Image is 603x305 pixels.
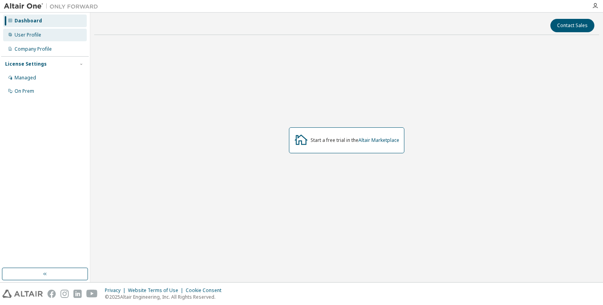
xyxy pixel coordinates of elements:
[15,32,41,38] div: User Profile
[15,18,42,24] div: Dashboard
[86,290,98,298] img: youtube.svg
[4,2,102,10] img: Altair One
[311,137,399,143] div: Start a free trial in the
[5,61,47,67] div: License Settings
[128,287,186,294] div: Website Terms of Use
[73,290,82,298] img: linkedin.svg
[2,290,43,298] img: altair_logo.svg
[105,294,226,300] p: © 2025 Altair Engineering, Inc. All Rights Reserved.
[15,88,34,94] div: On Prem
[60,290,69,298] img: instagram.svg
[48,290,56,298] img: facebook.svg
[550,19,594,32] button: Contact Sales
[15,75,36,81] div: Managed
[15,46,52,52] div: Company Profile
[186,287,226,294] div: Cookie Consent
[105,287,128,294] div: Privacy
[358,137,399,143] a: Altair Marketplace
